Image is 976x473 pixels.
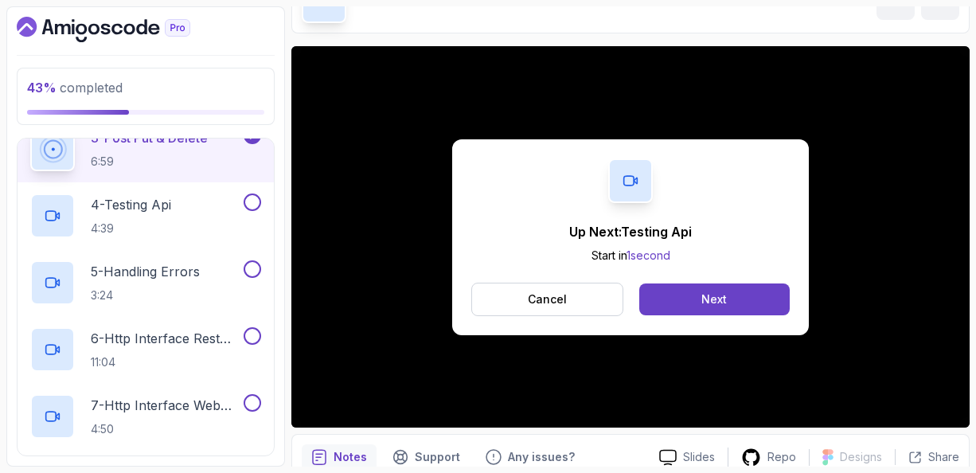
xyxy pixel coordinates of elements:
[91,396,240,415] p: 7 - Http Interface Web Client
[27,80,57,96] span: 43 %
[30,127,261,171] button: 3-Post Put & Delete6:59
[334,449,367,465] p: Notes
[91,221,171,236] p: 4:39
[528,291,567,307] p: Cancel
[383,444,470,470] button: Support button
[728,448,809,467] a: Repo
[91,154,208,170] p: 6:59
[30,327,261,372] button: 6-Http Interface Rest Client11:04
[627,248,670,262] span: 1 second
[91,421,240,437] p: 4:50
[569,248,692,264] p: Start in
[639,283,790,315] button: Next
[415,449,460,465] p: Support
[895,449,959,465] button: Share
[30,394,261,439] button: 7-Http Interface Web Client4:50
[91,195,171,214] p: 4 - Testing Api
[508,449,575,465] p: Any issues?
[569,222,692,241] p: Up Next: Testing Api
[840,449,882,465] p: Designs
[30,260,261,305] button: 5-Handling Errors3:24
[91,329,240,348] p: 6 - Http Interface Rest Client
[767,449,796,465] p: Repo
[291,46,970,428] iframe: 2 - POST PUT & DELETE
[27,80,123,96] span: completed
[30,193,261,238] button: 4-Testing Api4:39
[91,262,200,281] p: 5 - Handling Errors
[471,283,623,316] button: Cancel
[701,291,727,307] div: Next
[683,449,715,465] p: Slides
[476,444,584,470] button: Feedback button
[91,287,200,303] p: 3:24
[91,354,240,370] p: 11:04
[17,17,227,42] a: Dashboard
[302,444,377,470] button: notes button
[928,449,959,465] p: Share
[646,449,728,466] a: Slides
